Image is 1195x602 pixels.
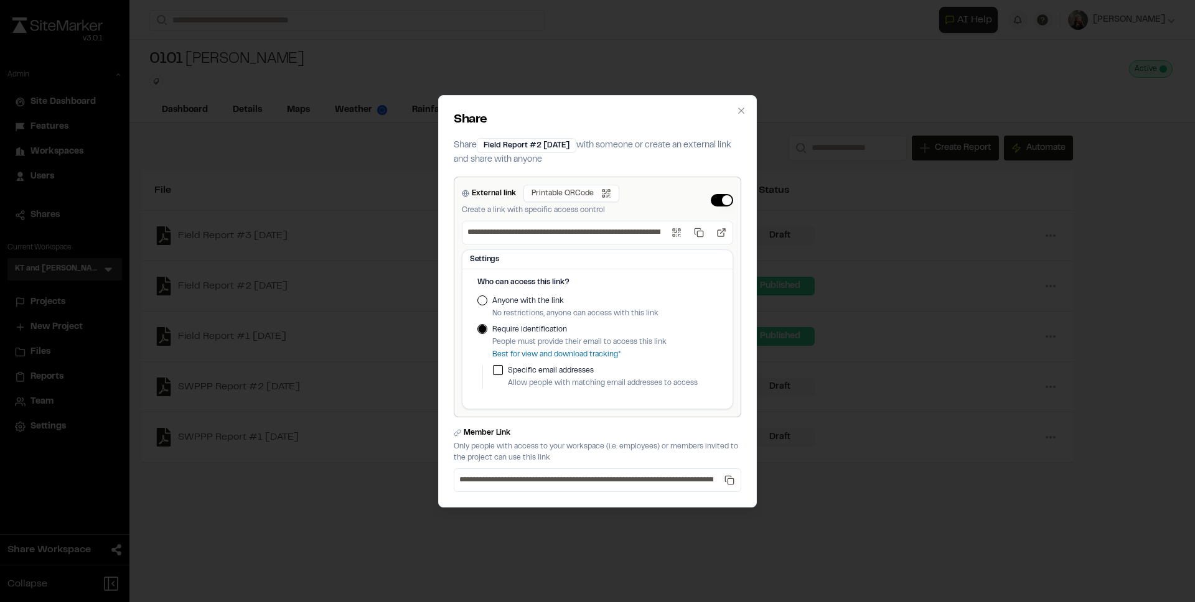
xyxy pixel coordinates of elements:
p: No restrictions, anyone can access with this link [492,308,658,319]
p: Share with someone or create an external link and share with anyone [454,138,741,167]
p: Create a link with specific access control [462,205,619,216]
label: External link [472,188,516,199]
p: Best for view and download tracking* [492,349,667,360]
div: Field Report #2 [DATE] [477,138,576,153]
button: Printable QRCode [523,185,619,202]
p: Only people with access to your workspace (i.e. employees) or members invited to the project can ... [454,441,741,463]
p: Allow people with matching email addresses to access [508,377,718,389]
label: Anyone with the link [492,295,658,307]
label: Require identification [492,324,667,335]
label: Member Link [464,427,510,438]
h4: Who can access this link? [477,277,718,288]
p: People must provide their email to access this link [492,336,667,348]
label: Specific email addresses [508,365,718,376]
h2: Share [454,111,741,129]
h3: Settings [470,254,725,265]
